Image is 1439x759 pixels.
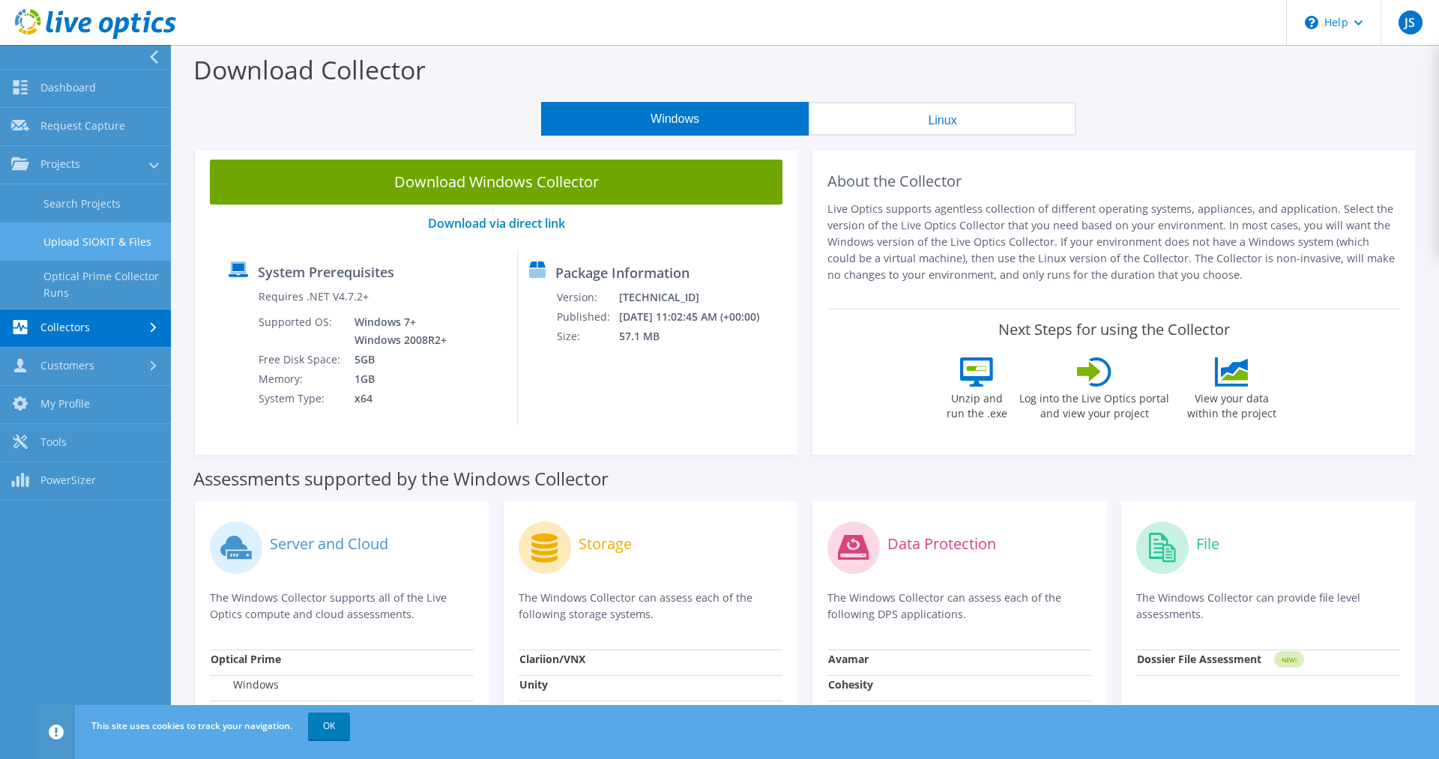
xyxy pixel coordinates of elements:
label: Next Steps for using the Collector [998,321,1230,339]
h2: About the Collector [827,172,1400,190]
label: Data Protection [887,536,996,551]
a: OK [308,713,350,740]
p: The Windows Collector supports all of the Live Optics compute and cloud assessments. [210,590,474,623]
label: Package Information [555,265,690,280]
td: Windows 7+ Windows 2008R2+ [343,312,450,350]
p: The Windows Collector can provide file level assessments. [1136,590,1400,623]
strong: Avamar [828,652,869,666]
tspan: NEW! [1282,656,1297,664]
p: The Windows Collector can assess each of the following DPS applications. [827,590,1091,623]
strong: PowerStore [519,703,580,717]
label: Download Collector [193,52,426,87]
button: Windows [541,102,809,136]
td: Memory: [258,369,343,389]
td: Published: [556,307,618,327]
label: Server and Cloud [270,536,388,551]
label: Unzip and run the .exe [942,387,1011,421]
td: 5GB [343,350,450,369]
td: 1GB [343,369,450,389]
p: The Windows Collector can assess each of the following storage systems. [519,590,782,623]
label: Requires .NET V4.7.2+ [259,289,369,304]
strong: Optical Prime [211,652,281,666]
strong: Dossier File Assessment [1137,652,1261,666]
td: [TECHNICAL_ID] [618,288,779,307]
strong: Cohesity [828,677,873,692]
span: This site uses cookies to track your navigation. [91,719,292,732]
label: File [1196,536,1219,551]
label: Log into the Live Optics portal and view your project [1019,387,1170,421]
strong: Clariion/VNX [519,652,585,666]
a: Download Windows Collector [210,160,782,205]
label: Windows [211,677,279,692]
td: [DATE] 11:02:45 AM (+00:00) [618,307,779,327]
td: Free Disk Space: [258,350,343,369]
label: View your data within the project [1177,387,1285,421]
strong: Unity [519,677,548,692]
td: 57.1 MB [618,327,779,346]
td: Version: [556,288,618,307]
td: System Type: [258,389,343,408]
td: x64 [343,389,450,408]
td: Size: [556,327,618,346]
svg: \n [1305,16,1318,29]
label: Linux [211,703,260,718]
strong: CommVault [828,703,890,717]
label: System Prerequisites [258,264,394,279]
button: Linux [809,102,1076,136]
label: Assessments supported by the Windows Collector [193,471,609,486]
span: JS [1399,10,1423,34]
label: Storage [579,536,632,551]
p: Live Optics supports agentless collection of different operating systems, appliances, and applica... [827,201,1400,283]
td: Supported OS: [258,312,343,350]
a: Download via direct link [428,215,565,232]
